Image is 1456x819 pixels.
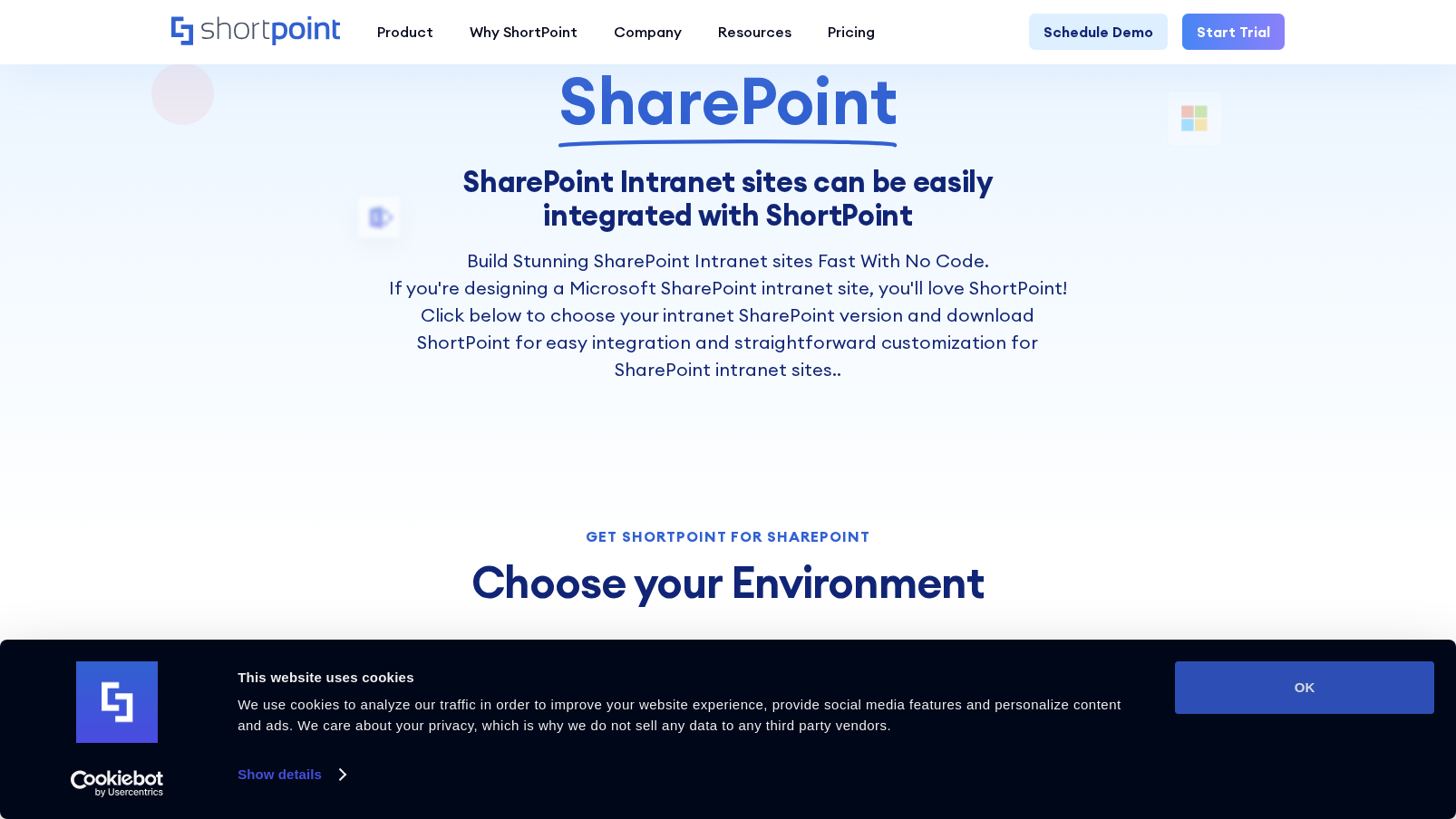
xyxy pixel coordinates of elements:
[38,770,197,797] a: Usercentrics Cookiebot - opens in a new window
[238,697,1121,733] span: We use cookies to analyze our traffic in order to improve your website experience, provide social...
[451,14,596,50] a: Why ShortPoint
[377,21,433,43] div: Product
[1029,14,1168,50] a: Schedule Demo
[76,661,158,743] img: logo
[558,64,898,136] span: SharePoint
[1175,661,1434,714] button: OK
[387,247,1070,275] h2: Build Stunning SharePoint Intranet sites Fast With No Code.
[1182,14,1285,50] a: Start Trial
[828,21,875,43] div: Pricing
[810,14,893,50] a: Pricing
[718,21,791,43] div: Resources
[1130,609,1456,819] iframe: Chat Widget
[238,667,1134,689] div: This website uses cookies
[444,558,1012,606] h2: Choose your Environment
[444,529,1012,544] div: Get Shortpoint for Sharepoint
[387,275,1070,383] p: If you're designing a Microsoft SharePoint intranet site, you'll love ShortPoint! Click below to ...
[238,761,345,788] a: Show details
[387,165,1070,233] h1: SharePoint Intranet sites can be easily integrated with ShortPoint
[171,16,341,47] a: Home
[700,14,810,50] a: Resources
[614,21,682,43] div: Company
[596,14,700,50] a: Company
[470,21,578,43] div: Why ShortPoint
[358,14,451,50] a: Product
